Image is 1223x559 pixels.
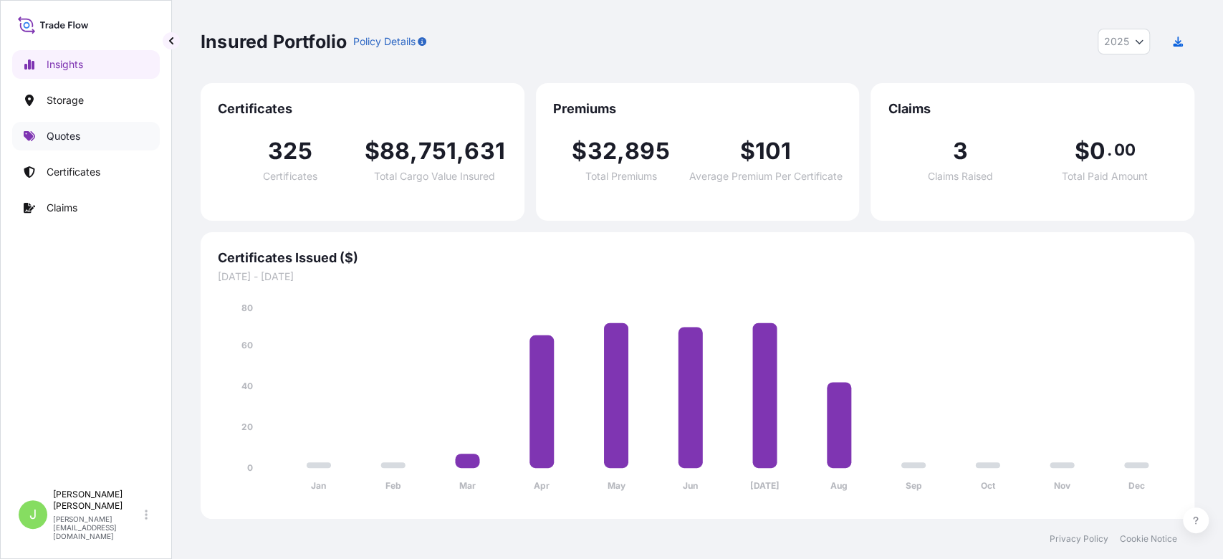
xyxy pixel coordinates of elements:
tspan: Sep [905,480,921,491]
span: 631 [464,140,505,163]
p: Insured Portfolio [201,30,347,53]
span: Claims Raised [928,171,993,181]
tspan: Oct [981,480,996,491]
span: 325 [268,140,312,163]
span: Certificates Issued ($) [218,249,1177,267]
tspan: 40 [241,381,253,391]
tspan: Feb [385,480,401,491]
a: Certificates [12,158,160,186]
span: Premiums [553,100,843,118]
span: 00 [1113,144,1135,156]
tspan: Mar [459,480,476,491]
a: Claims [12,193,160,222]
span: 88 [380,140,410,163]
tspan: 20 [241,421,253,432]
span: $ [1074,140,1089,163]
span: $ [365,140,380,163]
span: 2025 [1104,34,1129,49]
p: [PERSON_NAME] [PERSON_NAME] [53,489,142,512]
span: Certificates [263,171,317,181]
span: Total Cargo Value Insured [374,171,495,181]
span: , [456,140,464,163]
p: Certificates [47,165,100,179]
span: Total Paid Amount [1062,171,1148,181]
a: Storage [12,86,160,115]
p: [PERSON_NAME][EMAIL_ADDRESS][DOMAIN_NAME] [53,515,142,540]
span: $ [572,140,587,163]
a: Quotes [12,122,160,150]
a: Privacy Policy [1050,533,1108,545]
span: 32 [587,140,617,163]
span: Total Premiums [585,171,657,181]
tspan: 80 [241,302,253,313]
p: Quotes [47,129,80,143]
tspan: Dec [1128,480,1145,491]
span: 751 [418,140,456,163]
span: , [617,140,625,163]
span: . [1107,144,1112,156]
span: [DATE] - [DATE] [218,269,1177,284]
span: Certificates [218,100,507,118]
tspan: May [607,480,625,491]
a: Insights [12,50,160,79]
span: 0 [1090,140,1106,163]
span: 3 [953,140,968,163]
tspan: Aug [830,480,848,491]
button: Year Selector [1098,29,1150,54]
span: J [29,507,37,522]
tspan: [DATE] [750,480,780,491]
tspan: Apr [534,480,550,491]
tspan: 0 [247,462,253,473]
tspan: Nov [1054,480,1071,491]
tspan: Jun [683,480,698,491]
span: , [410,140,418,163]
p: Policy Details [352,34,415,49]
tspan: Jan [311,480,326,491]
span: 895 [625,140,670,163]
span: Average Premium Per Certificate [689,171,842,181]
tspan: 60 [241,340,253,350]
p: Storage [47,93,84,107]
a: Cookie Notice [1120,533,1177,545]
p: Insights [47,57,83,72]
span: Claims [888,100,1177,118]
span: $ [739,140,754,163]
p: Claims [47,201,77,215]
span: 101 [755,140,792,163]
